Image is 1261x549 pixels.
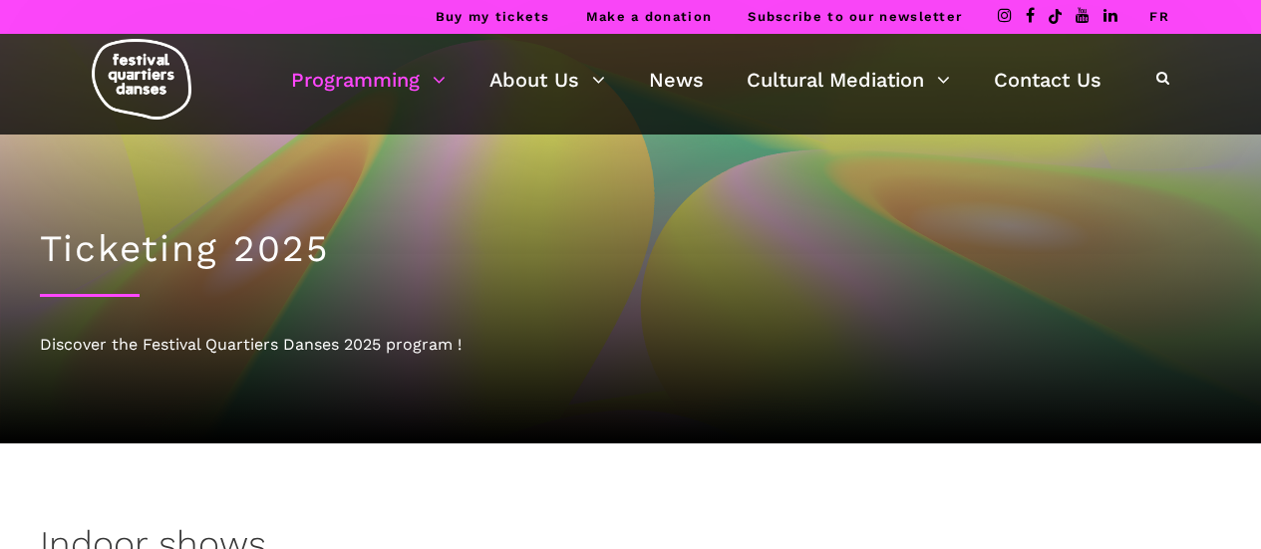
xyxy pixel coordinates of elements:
[747,63,950,97] a: Cultural Mediation
[92,39,191,120] img: logo-fqd-med
[1149,9,1169,24] a: FR
[291,63,446,97] a: Programming
[649,63,704,97] a: News
[748,9,962,24] a: Subscribe to our newsletter
[436,9,550,24] a: Buy my tickets
[40,332,1221,358] div: Discover the Festival Quartiers Danses 2025 program !
[489,63,605,97] a: About Us
[586,9,713,24] a: Make a donation
[40,227,1221,271] h1: Ticketing 2025
[994,63,1102,97] a: Contact Us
